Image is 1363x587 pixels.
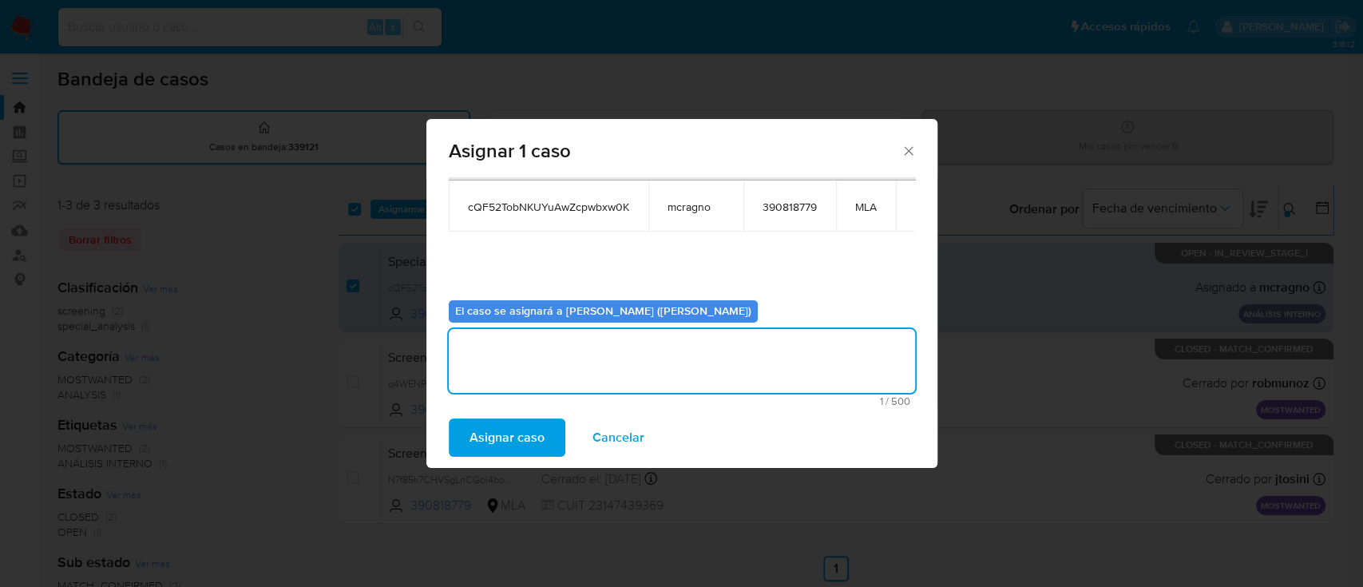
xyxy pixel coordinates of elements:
[855,200,877,214] span: MLA
[572,418,665,457] button: Cancelar
[455,303,751,319] b: El caso se asignará a [PERSON_NAME] ([PERSON_NAME])
[426,119,937,468] div: assign-modal
[454,396,910,407] span: Máximo 500 caracteres
[592,420,644,455] span: Cancelar
[901,143,915,157] button: Cerrar ventana
[449,418,565,457] button: Asignar caso
[763,200,817,214] span: 390818779
[668,200,724,214] span: mcragno
[449,141,901,161] span: Asignar 1 caso
[470,420,545,455] span: Asignar caso
[468,200,629,214] span: cQF52TobNKUYuAwZcpwbxw0K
